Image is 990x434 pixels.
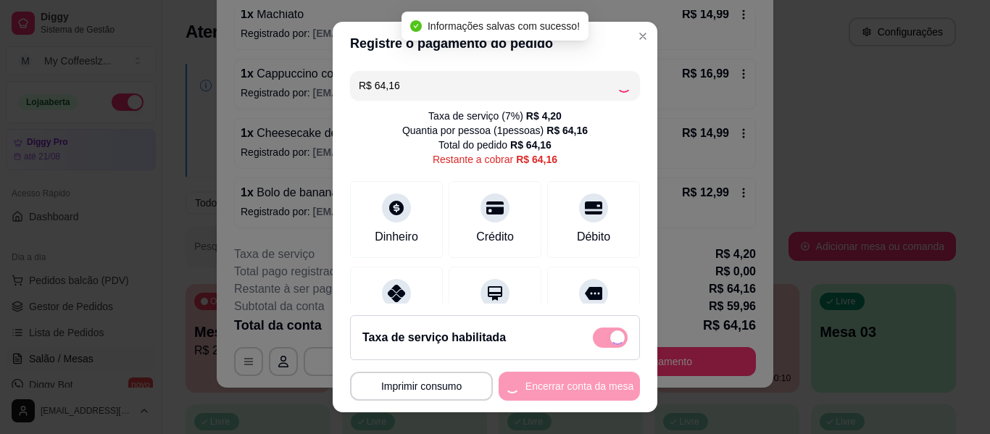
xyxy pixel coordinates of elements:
div: Débito [577,228,610,246]
div: Quantia por pessoa ( 1 pessoas) [402,123,588,138]
div: R$ 64,16 [516,152,557,167]
div: Loading [617,78,631,93]
button: Imprimir consumo [350,372,493,401]
div: R$ 64,16 [510,138,552,152]
span: Informações salvas com sucesso! [428,20,580,32]
span: check-circle [410,20,422,32]
input: Ex.: hambúrguer de cordeiro [359,71,617,100]
div: Crédito [476,228,514,246]
div: Total do pedido [438,138,552,152]
div: Restante a cobrar [433,152,557,167]
div: R$ 4,20 [526,109,562,123]
div: Dinheiro [375,228,418,246]
header: Registre o pagamento do pedido [333,22,657,65]
h2: Taxa de serviço habilitada [362,329,506,346]
div: R$ 64,16 [546,123,588,138]
div: Taxa de serviço ( 7 %) [428,109,562,123]
button: Close [631,25,654,48]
